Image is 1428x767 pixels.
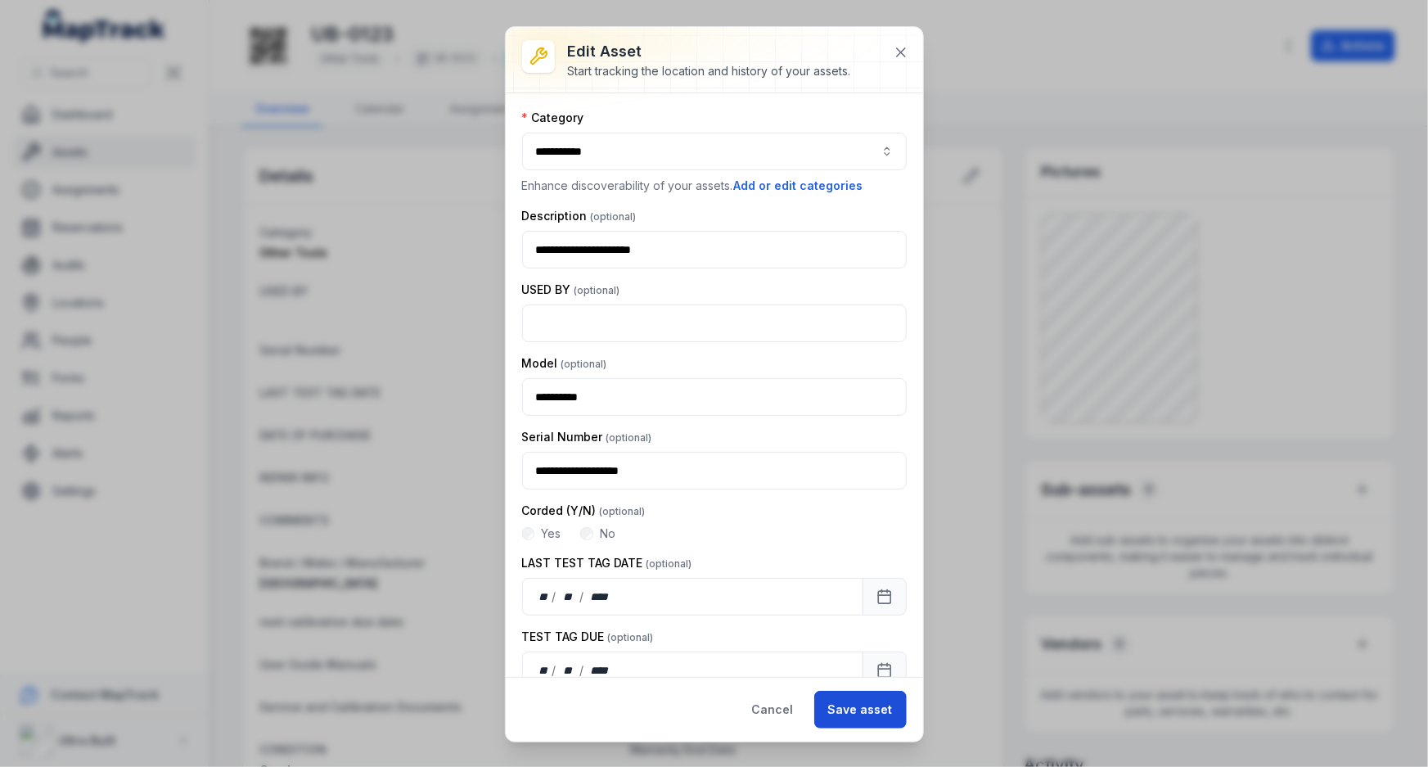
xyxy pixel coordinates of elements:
[522,282,620,298] label: USED BY
[568,63,851,79] div: Start tracking the location and history of your assets.
[579,662,585,679] div: /
[522,629,654,645] label: TEST TAG DUE
[536,662,552,679] div: day,
[733,177,864,195] button: Add or edit categories
[522,355,607,372] label: Model
[557,589,579,605] div: month,
[552,662,557,679] div: /
[568,40,851,63] h3: Edit asset
[600,526,615,542] label: No
[522,555,692,571] label: LAST TEST TAG DATE
[738,691,808,729] button: Cancel
[585,589,615,605] div: year,
[522,503,646,519] label: Corded (Y/N)
[557,662,579,679] div: month,
[863,652,907,689] button: Calendar
[541,526,561,542] label: Yes
[522,177,907,195] p: Enhance discoverability of your assets.
[522,429,652,445] label: Serial Number
[585,662,615,679] div: year,
[536,589,552,605] div: day,
[552,589,557,605] div: /
[863,578,907,616] button: Calendar
[579,589,585,605] div: /
[522,110,584,126] label: Category
[814,691,907,729] button: Save asset
[522,208,637,224] label: Description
